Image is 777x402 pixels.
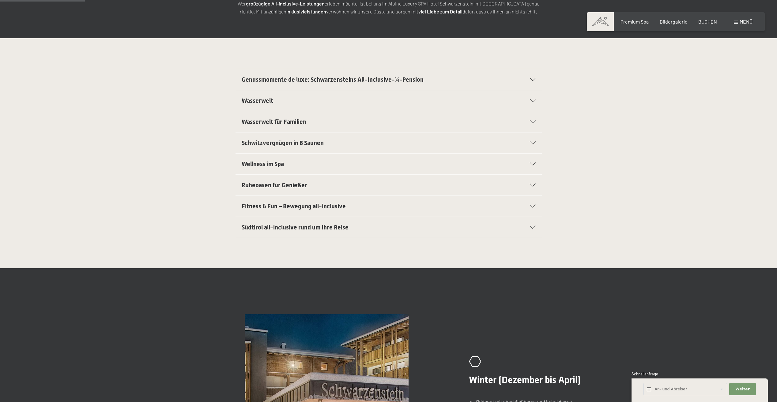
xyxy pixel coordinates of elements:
span: Winter (Dezember bis April) [469,374,581,385]
span: Wasserwelt [242,97,273,104]
span: Schnellanfrage [632,371,658,376]
a: BUCHEN [698,19,717,24]
span: Wellness im Spa [242,160,284,168]
strong: Inklusivleistungen [286,9,326,14]
span: Weiter [735,386,750,392]
strong: großzügige All-inclusive-Leistungen [246,1,325,6]
button: Weiter [729,383,756,396]
span: Menü [740,19,752,24]
span: Schwitzvergnügen in 8 Saunen [242,139,324,147]
span: Südtirol all-inclusive rund um Ihre Reise [242,224,349,231]
span: Genussmomente de luxe: Schwarzensteins All-Inclusive-¾-Pension [242,76,424,83]
a: Premium Spa [620,19,649,24]
span: Ruheoasen für Genießer [242,181,307,189]
strong: viel Liebe zum Detail [418,9,462,14]
span: Fitness & Fun – Bewegung all-inclusive [242,203,346,210]
a: Bildergalerie [660,19,688,24]
span: Wasserwelt für Familien [242,118,306,125]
